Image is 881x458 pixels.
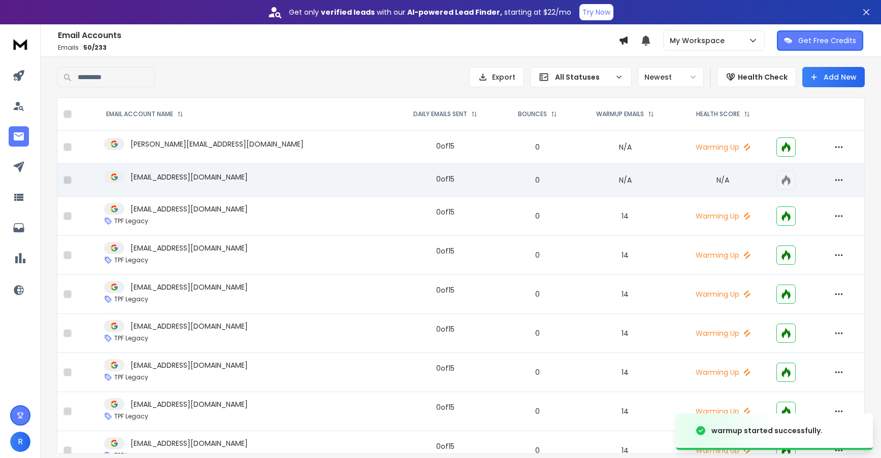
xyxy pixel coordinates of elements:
p: My Workspace [670,36,729,46]
p: Health Check [738,72,788,82]
td: 14 [575,275,675,314]
p: WARMUP EMAILS [596,110,644,118]
td: 14 [575,314,675,353]
button: Add New [802,67,865,87]
strong: AI-powered Lead Finder, [407,7,502,17]
p: TPF Legacy [114,412,148,420]
p: [EMAIL_ADDRESS][DOMAIN_NAME] [130,399,248,409]
button: Try Now [579,4,613,20]
div: warmup started successfully. [711,426,823,436]
p: 0 [506,367,569,377]
p: DAILY EMAILS SENT [413,110,467,118]
button: Newest [638,67,704,87]
p: BOUNCES [518,110,547,118]
p: 0 [506,175,569,185]
p: 0 [506,211,569,221]
p: Get only with our starting at $22/mo [289,7,571,17]
td: 14 [575,197,675,236]
td: 14 [575,353,675,392]
button: Export [469,67,524,87]
p: TPF Legacy [114,295,148,303]
div: 0 of 15 [436,141,454,151]
p: All Statuses [555,72,611,82]
img: logo [10,34,30,53]
button: R [10,432,30,452]
span: 50 / 233 [83,43,107,52]
button: Get Free Credits [777,30,863,51]
div: 0 of 15 [436,324,454,334]
p: [EMAIL_ADDRESS][DOMAIN_NAME] [130,243,248,253]
p: HEALTH SCORE [696,110,740,118]
p: Warming Up [681,328,764,338]
p: [EMAIL_ADDRESS][DOMAIN_NAME] [130,172,248,182]
p: 0 [506,289,569,299]
p: Warming Up [681,289,764,299]
p: 0 [506,445,569,455]
div: 0 of 15 [436,174,454,184]
p: 0 [506,250,569,260]
p: Emails : [58,44,618,52]
p: Warming Up [681,250,764,260]
div: 0 of 15 [436,246,454,256]
div: 0 of 15 [436,402,454,412]
p: TPF Legacy [114,334,148,342]
p: [EMAIL_ADDRESS][DOMAIN_NAME] [130,360,248,370]
p: TPF Legacy [114,217,148,225]
p: Warming Up [681,142,764,152]
div: 0 of 15 [436,285,454,295]
h1: Email Accounts [58,29,618,42]
div: 0 of 15 [436,363,454,373]
p: 0 [506,406,569,416]
p: Warming Up [681,367,764,377]
p: N/A [681,175,764,185]
button: Health Check [717,67,796,87]
p: [EMAIL_ADDRESS][DOMAIN_NAME] [130,204,248,214]
strong: verified leads [321,7,375,17]
div: 0 of 15 [436,441,454,451]
p: TPF Legacy [114,373,148,381]
td: 14 [575,236,675,275]
p: 0 [506,142,569,152]
p: [PERSON_NAME][EMAIL_ADDRESS][DOMAIN_NAME] [130,139,304,149]
p: [EMAIL_ADDRESS][DOMAIN_NAME] [130,282,248,292]
p: Try Now [582,7,610,17]
div: 0 of 15 [436,207,454,217]
p: 0 [506,328,569,338]
p: [EMAIL_ADDRESS][DOMAIN_NAME] [130,321,248,331]
div: EMAIL ACCOUNT NAME [106,110,183,118]
p: Get Free Credits [798,36,856,46]
td: N/A [575,164,675,197]
p: [EMAIL_ADDRESS][DOMAIN_NAME] [130,438,248,448]
p: TPF Legacy [114,256,148,264]
td: 14 [575,392,675,431]
p: Warming Up [681,211,764,221]
td: N/A [575,131,675,164]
